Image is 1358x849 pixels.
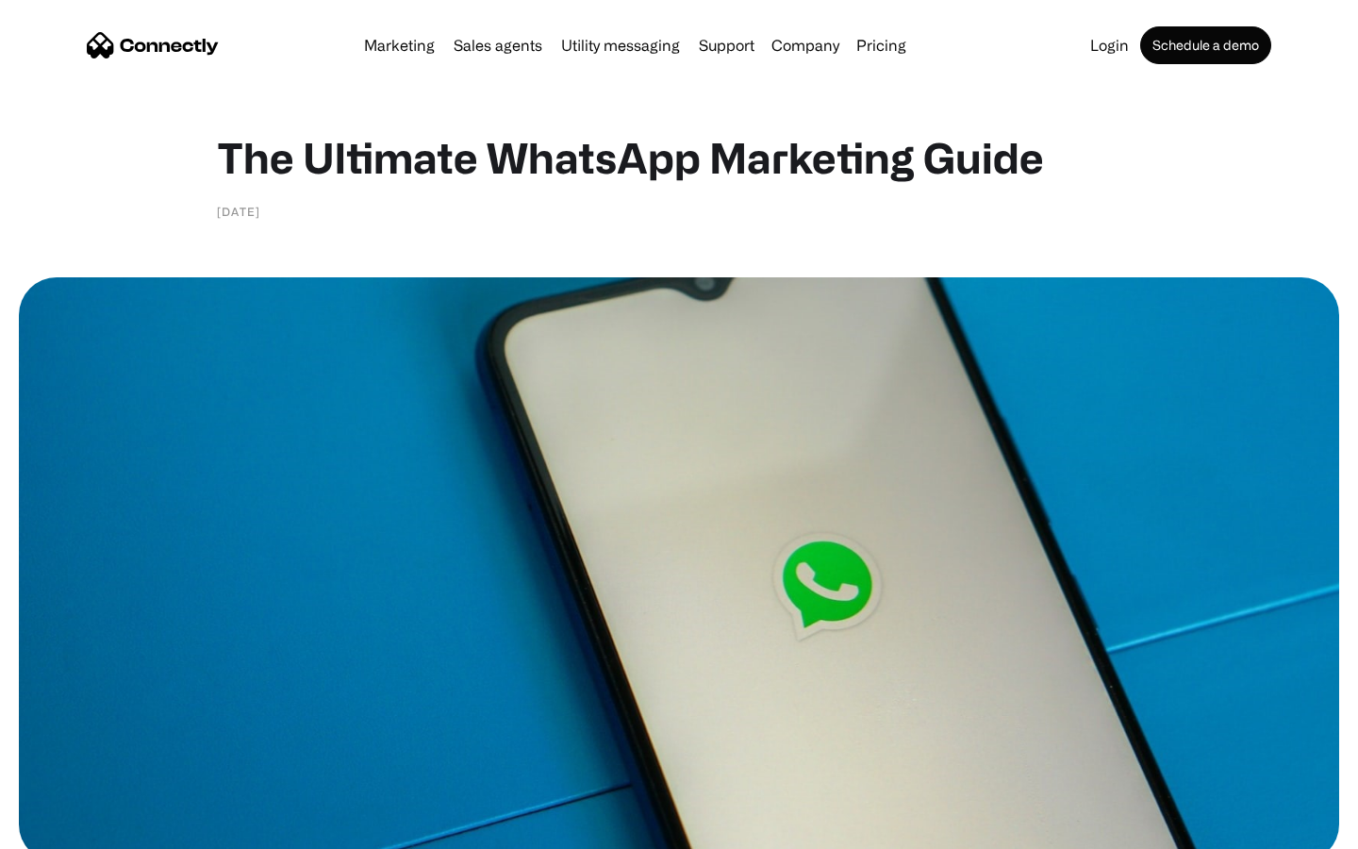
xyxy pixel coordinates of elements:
[691,38,762,53] a: Support
[217,132,1141,183] h1: The Ultimate WhatsApp Marketing Guide
[217,202,260,221] div: [DATE]
[771,32,839,58] div: Company
[38,816,113,842] ul: Language list
[446,38,550,53] a: Sales agents
[356,38,442,53] a: Marketing
[19,816,113,842] aside: Language selected: English
[554,38,687,53] a: Utility messaging
[1140,26,1271,64] a: Schedule a demo
[849,38,914,53] a: Pricing
[1083,38,1136,53] a: Login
